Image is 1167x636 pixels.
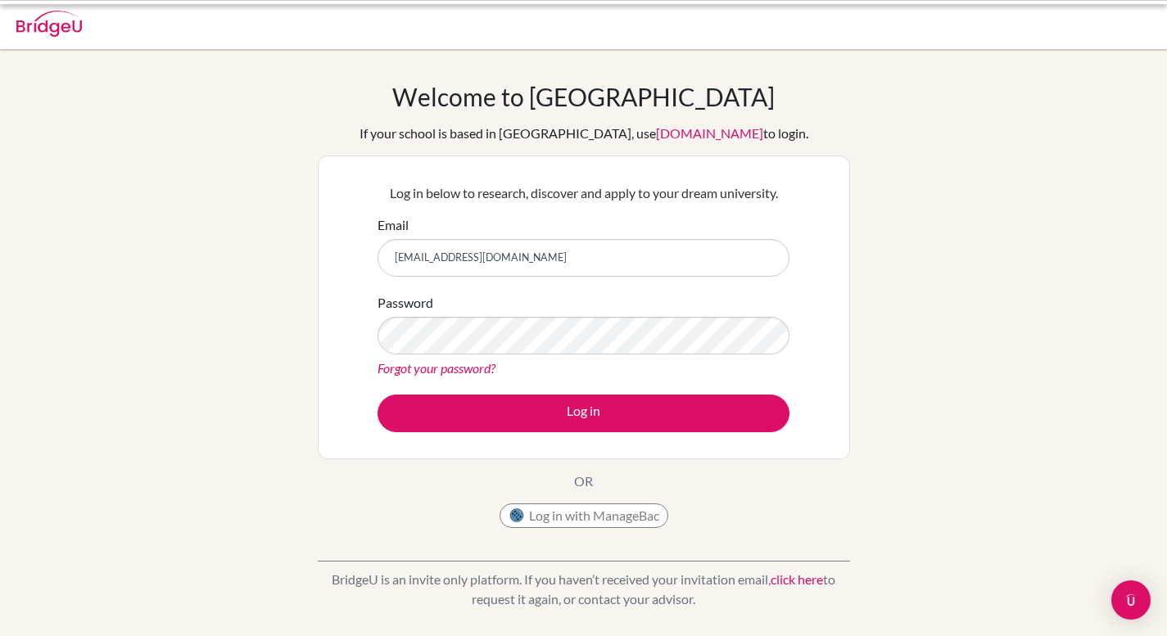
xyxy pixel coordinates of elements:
h1: Welcome to [GEOGRAPHIC_DATA] [392,82,775,111]
img: Bridge-U [16,11,82,37]
div: Open Intercom Messenger [1111,580,1151,620]
a: click here [771,571,823,587]
p: Log in below to research, discover and apply to your dream university. [378,183,789,203]
a: [DOMAIN_NAME] [656,125,763,141]
label: Email [378,215,409,235]
button: Log in [378,395,789,432]
p: BridgeU is an invite only platform. If you haven’t received your invitation email, to request it ... [318,570,850,609]
label: Password [378,293,433,313]
button: Log in with ManageBac [500,503,668,528]
div: If your school is based in [GEOGRAPHIC_DATA], use to login. [360,124,808,143]
p: OR [574,471,593,491]
a: Forgot your password? [378,360,495,376]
